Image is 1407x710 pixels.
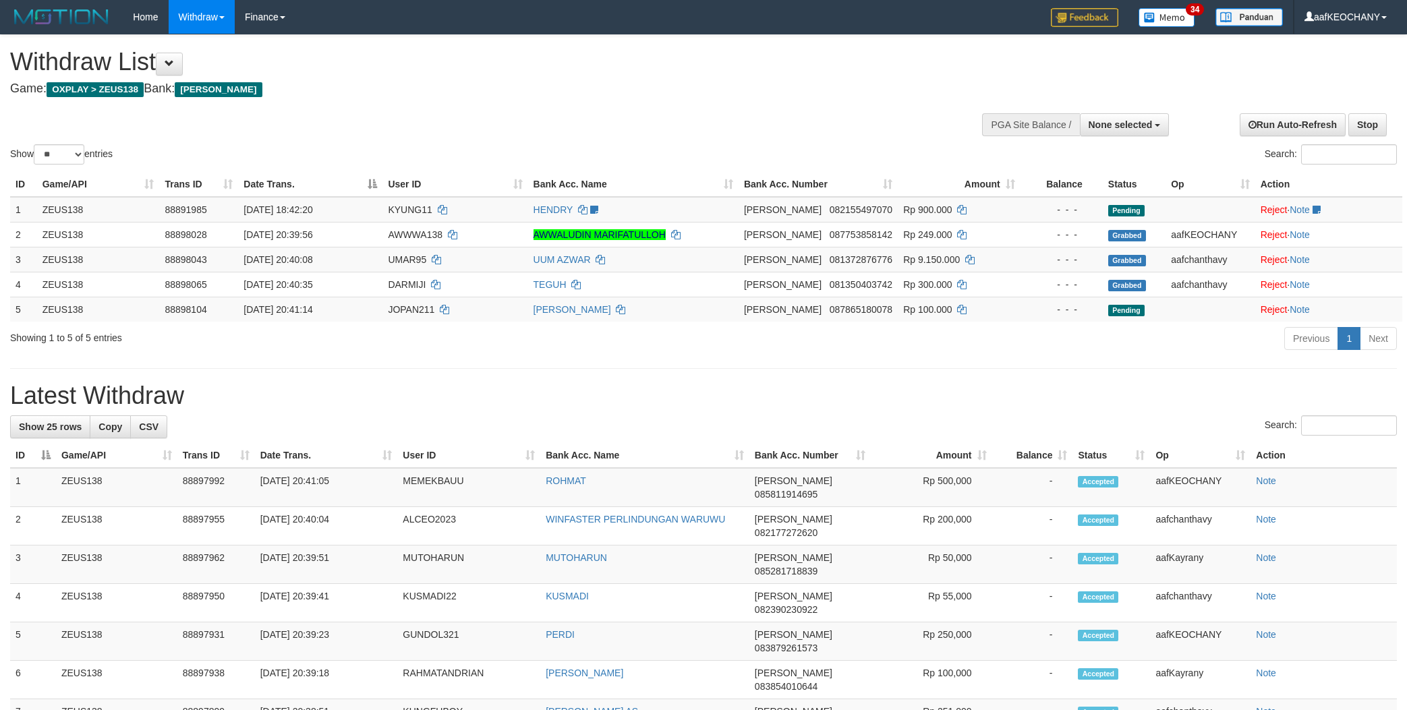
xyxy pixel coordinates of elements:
td: ZEUS138 [37,272,160,297]
span: Copy 081372876776 to clipboard [830,254,892,265]
div: PGA Site Balance / [982,113,1079,136]
th: Bank Acc. Number: activate to sort column ascending [749,443,871,468]
div: - - - [1026,253,1097,266]
td: 4 [10,272,37,297]
a: Note [1256,668,1276,678]
td: [DATE] 20:41:05 [255,468,398,507]
td: ALCEO2023 [397,507,540,545]
span: DARMIJI [388,279,426,290]
td: - [992,545,1073,584]
div: - - - [1026,278,1097,291]
a: Note [1256,514,1276,525]
span: Show 25 rows [19,421,82,432]
td: ZEUS138 [56,507,177,545]
th: Amount: activate to sort column ascending [898,172,1021,197]
a: [PERSON_NAME] [534,304,611,315]
a: KUSMADI [546,591,589,601]
a: Note [1256,552,1276,563]
td: - [992,468,1073,507]
label: Search: [1265,415,1397,436]
span: KYUNG11 [388,204,432,215]
td: [DATE] 20:39:23 [255,622,398,661]
th: Bank Acc. Number: activate to sort column ascending [739,172,898,197]
td: GUNDOL321 [397,622,540,661]
h1: Withdraw List [10,49,925,76]
select: Showentries [34,144,84,165]
span: Copy 082177272620 to clipboard [755,527,817,538]
a: HENDRY [534,204,573,215]
td: aafchanthavy [1150,507,1251,545]
td: Rp 200,000 [871,507,992,545]
td: MUTOHARUN [397,545,540,584]
td: 88897938 [177,661,255,699]
span: None selected [1089,119,1153,130]
span: [DATE] 20:40:35 [243,279,312,290]
span: [PERSON_NAME] [755,514,832,525]
td: aafKEOCHANY [1150,622,1251,661]
h1: Latest Withdraw [10,382,1397,409]
th: Amount: activate to sort column ascending [871,443,992,468]
a: Note [1290,254,1310,265]
td: aafchanthavy [1166,247,1255,272]
span: Grabbed [1108,280,1146,291]
a: AWWALUDIN MARIFATULLOH [534,229,666,240]
span: [PERSON_NAME] [755,475,832,486]
span: [PERSON_NAME] [744,254,822,265]
a: Note [1290,279,1310,290]
a: 1 [1338,327,1360,350]
input: Search: [1301,415,1397,436]
label: Show entries [10,144,113,165]
th: Trans ID: activate to sort column ascending [177,443,255,468]
span: Copy 081350403742 to clipboard [830,279,892,290]
td: [DATE] 20:39:41 [255,584,398,622]
th: Op: activate to sort column ascending [1166,172,1255,197]
span: Copy 085281718839 to clipboard [755,566,817,576]
span: Accepted [1078,514,1118,526]
td: 88897992 [177,468,255,507]
th: Action [1255,172,1402,197]
span: CSV [139,421,159,432]
td: aafchanthavy [1150,584,1251,622]
a: MUTOHARUN [546,552,607,563]
span: [PERSON_NAME] [744,204,822,215]
th: Bank Acc. Name: activate to sort column ascending [540,443,749,468]
span: Grabbed [1108,230,1146,241]
a: Show 25 rows [10,415,90,438]
td: aafKayrany [1150,545,1251,584]
span: Copy 087753858142 to clipboard [830,229,892,240]
span: [PERSON_NAME] [755,591,832,601]
span: Accepted [1078,476,1118,487]
span: Accepted [1078,630,1118,641]
span: JOPAN211 [388,304,434,315]
span: [PERSON_NAME] [744,229,822,240]
span: Copy [98,421,122,432]
span: [DATE] 20:41:14 [243,304,312,315]
span: 88898104 [165,304,206,315]
td: 3 [10,247,37,272]
th: Bank Acc. Name: activate to sort column ascending [528,172,739,197]
td: 3 [10,545,56,584]
td: 88897931 [177,622,255,661]
h4: Game: Bank: [10,82,925,96]
img: Feedback.jpg [1051,8,1118,27]
td: 1 [10,468,56,507]
span: [PERSON_NAME] [755,552,832,563]
td: · [1255,297,1402,322]
td: 88897962 [177,545,255,584]
a: Previous [1284,327,1338,350]
span: 34 [1186,3,1204,16]
th: Action [1251,443,1397,468]
td: [DATE] 20:39:51 [255,545,398,584]
span: 88898043 [165,254,206,265]
span: [PERSON_NAME] [744,304,822,315]
span: [PERSON_NAME] [175,82,262,97]
a: Run Auto-Refresh [1240,113,1346,136]
td: [DATE] 20:39:18 [255,661,398,699]
td: · [1255,197,1402,223]
td: [DATE] 20:40:04 [255,507,398,545]
th: Status [1103,172,1166,197]
div: - - - [1026,228,1097,241]
th: Op: activate to sort column ascending [1150,443,1251,468]
span: [DATE] 20:39:56 [243,229,312,240]
th: Date Trans.: activate to sort column descending [238,172,382,197]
